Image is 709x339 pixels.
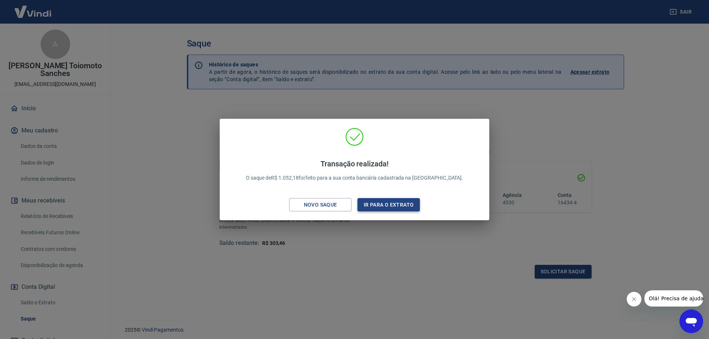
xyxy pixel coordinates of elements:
[679,309,703,333] iframe: Botão para abrir a janela de mensagens
[295,200,346,210] div: Novo saque
[627,292,641,307] iframe: Fechar mensagem
[289,198,352,212] button: Novo saque
[246,159,463,168] h4: Transação realizada!
[357,198,420,212] button: Ir para o extrato
[246,159,463,182] p: O saque de R$ 1.052,18 foi feito para a sua conta bancária cadastrada na [GEOGRAPHIC_DATA].
[4,5,62,11] span: Olá! Precisa de ajuda?
[644,290,703,307] iframe: Mensagem da empresa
